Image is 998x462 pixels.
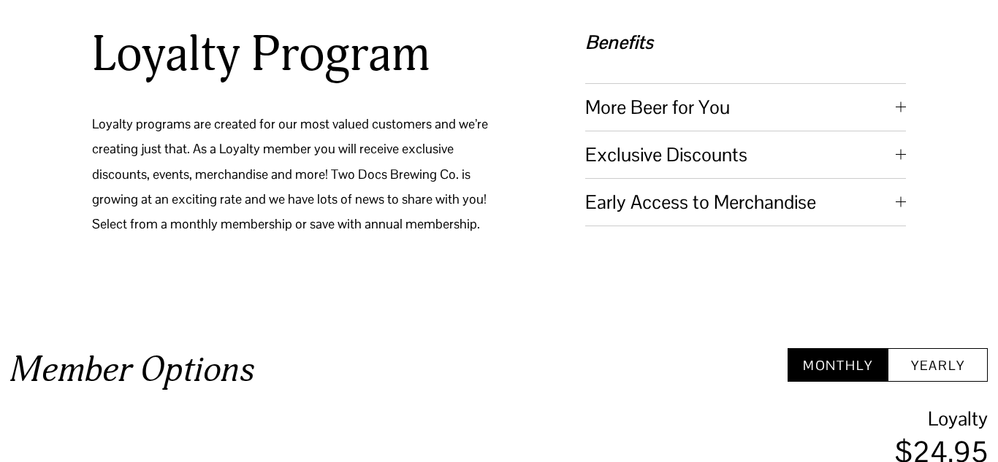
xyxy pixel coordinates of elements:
button: Yearly [888,348,988,382]
div: Loyalty [428,406,989,431]
em: Member Options [10,349,254,391]
button: More Beer for You [585,84,906,131]
button: Exclusive Discounts [585,131,906,178]
span: Exclusive Discounts [585,142,896,167]
h2: Loyalty Program [92,25,495,85]
span: Early Access to Merchandise [585,190,896,215]
p: Loyalty programs are created for our most valued customers and we’re creating just that. As a Loy... [92,112,495,236]
span: More Beer for You [585,95,896,120]
button: Early Access to Merchandise [585,179,906,226]
em: Benefits [585,30,653,55]
button: Monthly [788,348,888,382]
